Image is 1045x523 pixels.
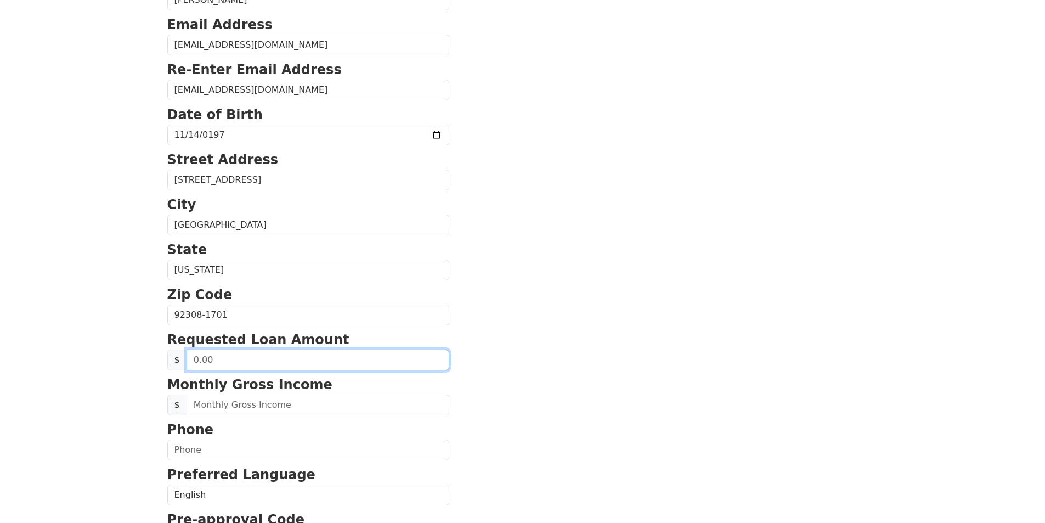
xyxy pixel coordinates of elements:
[167,242,207,257] strong: State
[167,422,214,437] strong: Phone
[167,197,196,212] strong: City
[167,375,449,395] p: Monthly Gross Income
[167,107,263,122] strong: Date of Birth
[167,332,349,347] strong: Requested Loan Amount
[167,35,449,55] input: Email Address
[167,440,449,460] input: Phone
[187,350,449,370] input: 0.00
[167,170,449,190] input: Street Address
[167,395,187,415] span: $
[167,152,279,167] strong: Street Address
[167,80,449,100] input: Re-Enter Email Address
[187,395,449,415] input: Monthly Gross Income
[167,62,342,77] strong: Re-Enter Email Address
[167,350,187,370] span: $
[167,467,315,482] strong: Preferred Language
[167,287,233,302] strong: Zip Code
[167,215,449,235] input: City
[167,305,449,325] input: Zip Code
[167,17,273,32] strong: Email Address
